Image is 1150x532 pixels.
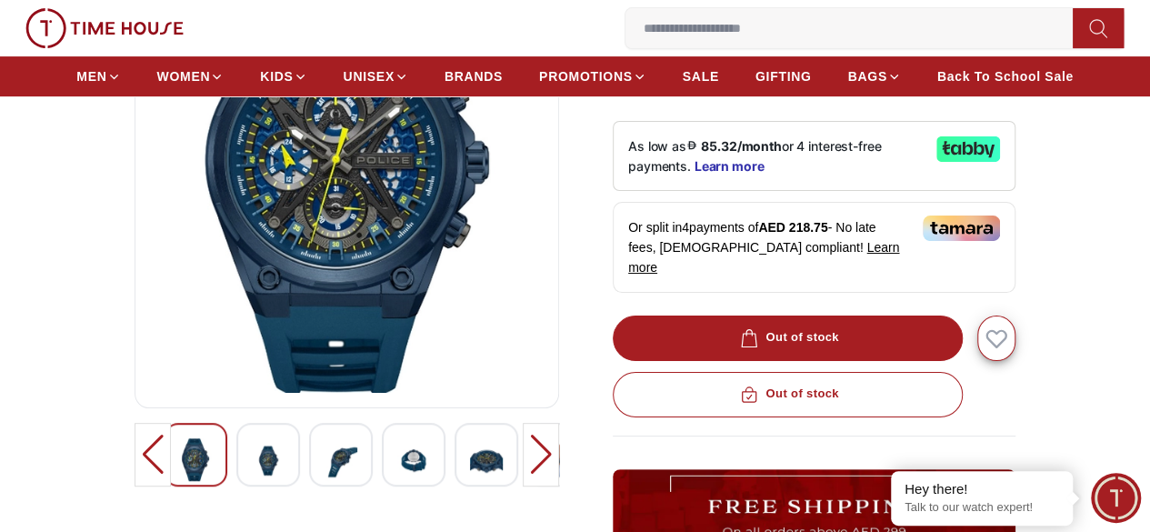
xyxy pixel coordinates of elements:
[76,67,106,85] span: MEN
[905,480,1059,498] div: Hey there!
[260,60,306,93] a: KIDS
[937,67,1074,85] span: Back To School Sale
[252,438,285,483] img: POLICE SONIC Men's Multifunction Blue Dial Watch - PEWGQ0054302
[397,438,430,483] img: POLICE SONIC Men's Multifunction Blue Dial Watch - PEWGQ0054302
[937,60,1074,93] a: Back To School Sale
[1091,473,1141,523] div: Chat Widget
[923,216,1000,241] img: Tamara
[847,60,900,93] a: BAGS
[445,60,503,93] a: BRANDS
[157,67,211,85] span: WOMEN
[758,220,827,235] span: AED 218.75
[260,67,293,85] span: KIDS
[179,438,212,481] img: POLICE SONIC Men's Multifunction Blue Dial Watch - PEWGQ0054302
[683,67,719,85] span: SALE
[539,60,646,93] a: PROMOTIONS
[157,60,225,93] a: WOMEN
[25,8,184,48] img: ...
[344,67,395,85] span: UNISEX
[613,202,1015,293] div: Or split in 4 payments of - No late fees, [DEMOGRAPHIC_DATA] compliant!
[76,60,120,93] a: MEN
[755,60,812,93] a: GIFTING
[905,500,1059,516] p: Talk to our watch expert!
[325,438,357,483] img: POLICE SONIC Men's Multifunction Blue Dial Watch - PEWGQ0054302
[628,240,899,275] span: Learn more
[470,438,503,483] img: POLICE SONIC Men's Multifunction Blue Dial Watch - PEWGQ0054302
[755,67,812,85] span: GIFTING
[344,60,408,93] a: UNISEX
[445,67,503,85] span: BRANDS
[683,60,719,93] a: SALE
[539,67,633,85] span: PROMOTIONS
[847,67,886,85] span: BAGS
